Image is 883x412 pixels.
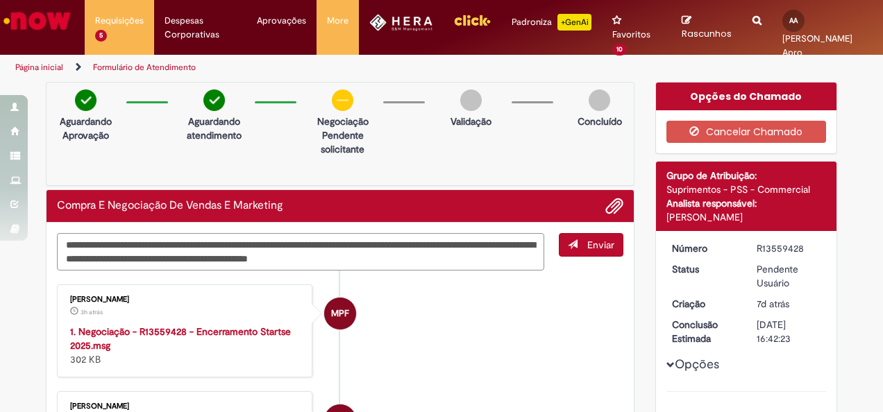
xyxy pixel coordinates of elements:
[557,14,591,31] p: +GenAi
[324,298,356,329] div: Marcus Paulo Furtado Silva
[587,239,614,251] span: Enviar
[662,241,747,255] dt: Número
[512,14,591,31] div: Padroniza
[203,89,225,111] img: check-circle-green.png
[81,308,103,316] span: 3h atrás
[70,325,301,366] div: 302 KB
[332,89,353,111] img: circle-minus.png
[1,7,73,35] img: ServiceNow
[757,298,789,310] span: 7d atrás
[453,10,491,31] img: click_logo_yellow_360x200.png
[757,262,821,290] div: Pendente Usuário
[309,114,376,128] p: Negociação
[612,28,650,42] span: Favoritos
[656,83,837,110] div: Opções do Chamado
[331,297,349,330] span: MPF
[559,233,623,257] button: Enviar
[309,128,376,156] p: Pendente solicitante
[666,210,827,224] div: [PERSON_NAME]
[10,55,578,80] ul: Trilhas de página
[70,295,301,304] div: [PERSON_NAME]
[666,196,827,210] div: Analista responsável:
[95,30,107,42] span: 5
[180,114,248,142] p: Aguardando atendimento
[757,318,821,345] div: [DATE] 16:42:23
[57,200,283,212] h2: Compra E Negociação De Vendas E Marketing Histórico de tíquete
[451,114,491,128] p: Validação
[578,114,622,128] p: Concluído
[666,169,827,182] div: Grupo de Atribuição:
[662,297,747,311] dt: Criação
[782,33,852,58] span: [PERSON_NAME] Apro
[757,297,821,311] div: 23/09/2025 14:42:17
[605,197,623,215] button: Adicionar anexos
[757,241,821,255] div: R13559428
[95,14,144,28] span: Requisições
[789,16,798,25] span: AA
[52,114,119,142] p: Aguardando Aprovação
[165,14,237,42] span: Despesas Corporativas
[460,89,482,111] img: img-circle-grey.png
[682,27,732,40] span: Rascunhos
[70,325,291,352] a: 1. Negociação - R13559428 - Encerramento Startse 2025.msg
[15,62,63,73] a: Página inicial
[612,44,627,55] span: 10
[57,233,544,270] textarea: Digite sua mensagem aqui...
[666,121,827,143] button: Cancelar Chamado
[666,182,827,196] div: Suprimentos - PSS - Commercial
[662,318,747,345] dt: Conclusão Estimada
[75,89,96,111] img: check-circle-green.png
[93,62,196,73] a: Formulário de Atendimento
[589,89,610,111] img: img-circle-grey.png
[81,308,103,316] time: 29/09/2025 13:21:46
[327,14,348,28] span: More
[369,14,432,31] img: HeraLogo.png
[70,402,301,411] div: [PERSON_NAME]
[257,14,306,28] span: Aprovações
[662,262,747,276] dt: Status
[682,15,732,40] a: Rascunhos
